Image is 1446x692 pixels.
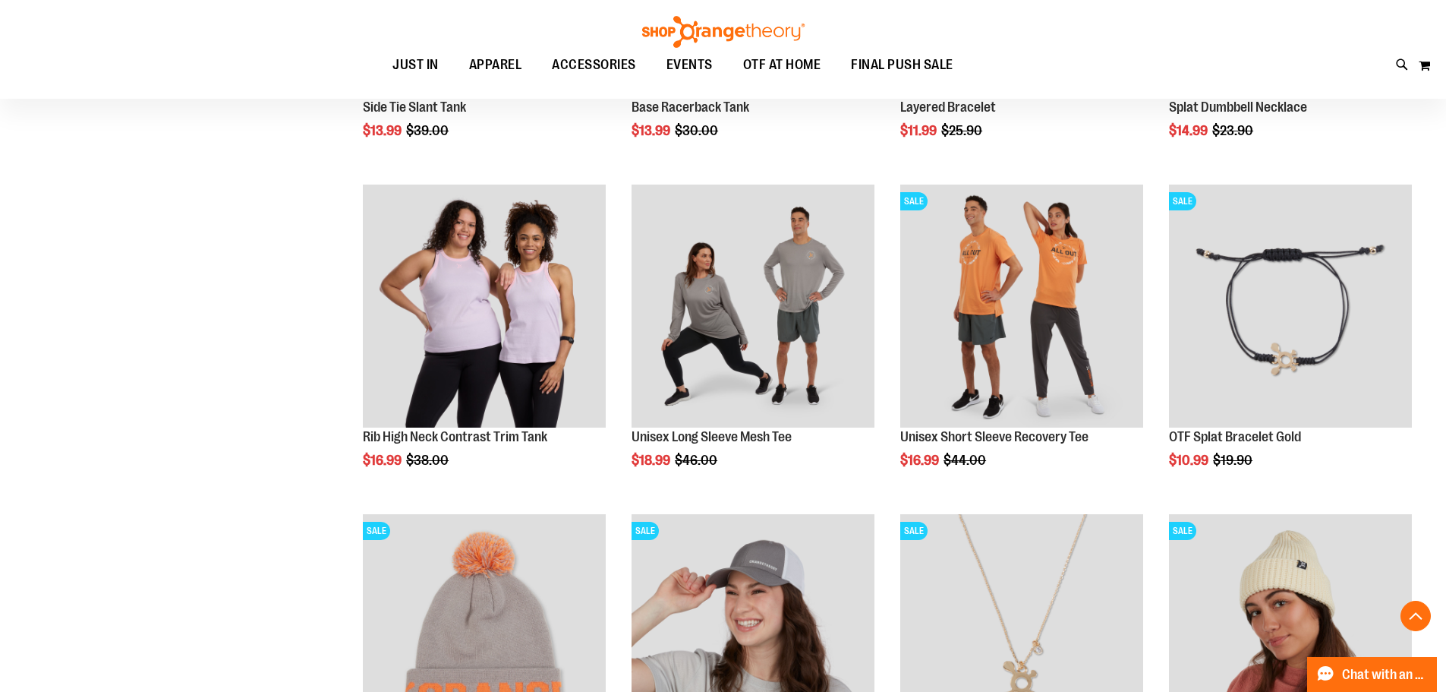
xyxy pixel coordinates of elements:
img: Unisex Long Sleeve Mesh Tee primary image [632,185,874,428]
span: ACCESSORIES [552,48,636,82]
span: $23.90 [1212,123,1255,138]
span: JUST IN [392,48,439,82]
span: $44.00 [944,453,988,468]
a: Unisex Long Sleeve Mesh Tee primary image [632,185,874,430]
span: SALE [900,522,928,540]
a: Rib High Neck Contrast Trim Tank [363,429,547,444]
span: $13.99 [363,123,404,138]
span: SALE [632,522,659,540]
a: JUST IN [377,48,454,83]
a: ACCESSORIES [537,48,651,83]
a: Base Racerback Tank [632,100,749,115]
span: SALE [1169,192,1196,210]
span: SALE [1169,522,1196,540]
a: Product image for Splat Bracelet GoldSALE [1169,185,1412,430]
span: SALE [363,522,390,540]
span: $38.00 [406,453,451,468]
a: Layered Bracelet [900,100,996,115]
div: product [1161,177,1419,507]
a: Unisex Short Sleeve Recovery Tee [900,429,1088,444]
span: $46.00 [675,453,720,468]
span: $25.90 [941,123,984,138]
a: Rib Tank w/ Contrast Binding primary image [363,185,606,430]
a: Side Tie Slant Tank [363,100,466,115]
span: $18.99 [632,453,673,468]
img: Shop Orangetheory [640,16,807,48]
span: Chat with an Expert [1342,668,1428,682]
span: SALE [900,192,928,210]
span: $13.99 [632,123,673,138]
a: APPAREL [454,48,537,83]
span: $16.99 [363,453,404,468]
a: Unisex Short Sleeve Recovery Tee primary imageSALE [900,185,1143,430]
span: $14.99 [1169,123,1210,138]
img: Product image for Splat Bracelet Gold [1169,185,1412,428]
span: $39.00 [406,123,451,138]
a: EVENTS [651,48,728,83]
div: product [355,177,613,507]
img: Unisex Short Sleeve Recovery Tee primary image [900,185,1143,428]
a: Splat Dumbbell Necklace [1169,100,1307,115]
span: $11.99 [900,123,939,138]
span: $19.90 [1213,453,1255,468]
span: $30.00 [675,123,720,138]
button: Chat with an Expert [1307,657,1438,692]
div: product [893,177,1151,507]
span: APPAREL [469,48,522,82]
a: OTF Splat Bracelet Gold [1169,429,1301,444]
img: Rib Tank w/ Contrast Binding primary image [363,185,606,428]
span: FINAL PUSH SALE [851,48,953,82]
span: EVENTS [666,48,713,82]
span: $10.99 [1169,453,1211,468]
button: Back To Top [1400,601,1431,631]
a: Unisex Long Sleeve Mesh Tee [632,429,792,444]
a: OTF AT HOME [728,48,836,83]
span: $16.99 [900,453,941,468]
a: FINAL PUSH SALE [836,48,969,82]
div: product [624,177,882,507]
span: OTF AT HOME [743,48,821,82]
